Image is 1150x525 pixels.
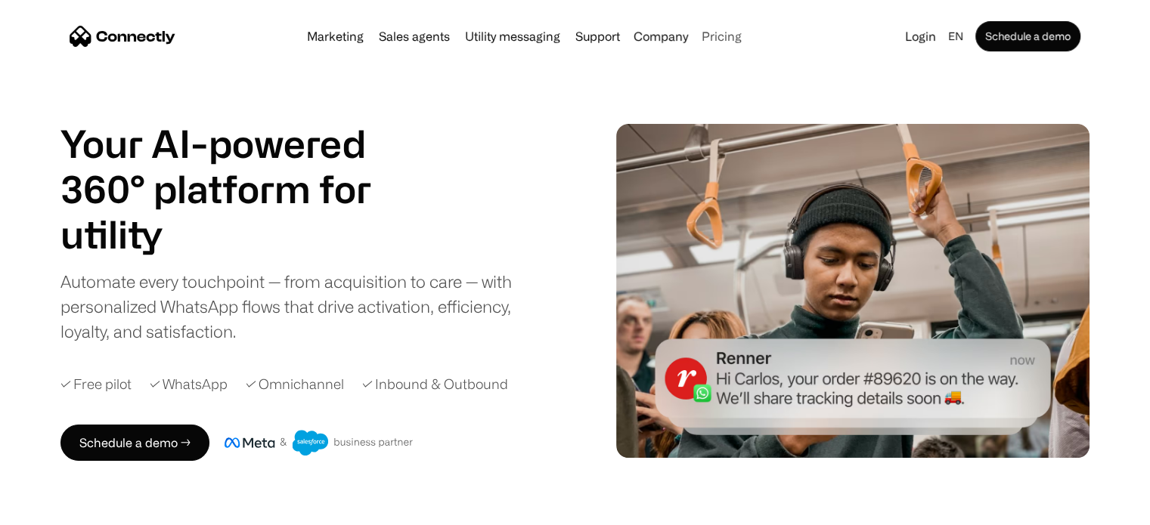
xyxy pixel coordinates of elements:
div: carousel [60,212,408,257]
a: Schedule a demo [975,21,1080,51]
div: en [942,26,972,47]
div: 3 of 4 [60,212,408,257]
div: ✓ Inbound & Outbound [362,374,508,394]
div: ✓ WhatsApp [150,374,228,394]
a: home [70,25,175,48]
div: ✓ Free pilot [60,374,132,394]
a: Marketing [301,30,370,42]
a: Utility messaging [459,30,566,42]
a: Schedule a demo → [60,425,209,461]
div: Company [634,26,688,47]
div: ✓ Omnichannel [246,374,344,394]
a: Pricing [696,30,748,42]
div: en [948,26,963,47]
h1: Your AI-powered 360° platform for [60,121,408,212]
a: Support [569,30,626,42]
a: Sales agents [373,30,456,42]
div: Automate every touchpoint — from acquisition to care — with personalized WhatsApp flows that driv... [60,269,537,344]
img: Meta and Salesforce business partner badge. [225,430,414,456]
div: Company [629,26,693,47]
a: Login [899,26,942,47]
ul: Language list [30,499,91,520]
h1: utility [60,212,408,257]
aside: Language selected: English [15,497,91,520]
